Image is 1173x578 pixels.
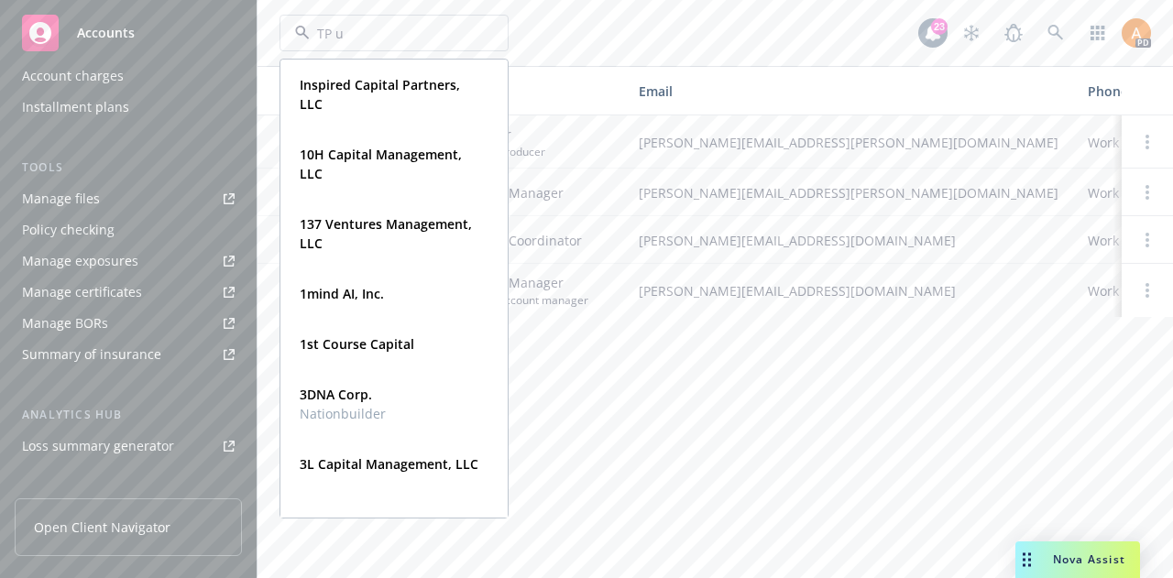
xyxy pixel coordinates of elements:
div: Loss summary generator [22,431,174,461]
span: Account Coordinator [455,231,582,250]
span: [PERSON_NAME][EMAIL_ADDRESS][PERSON_NAME][DOMAIN_NAME] [639,183,1058,202]
a: Search [1037,15,1074,51]
span: Account Manager [455,273,588,292]
div: Analytics hub [15,406,242,424]
a: Manage exposures [15,246,242,276]
div: Tools [15,158,242,177]
a: Policy checking [15,215,242,245]
div: Policy checking [22,215,115,245]
span: Accounts [77,26,135,40]
strong: 1mind AI, Inc. [300,285,384,302]
a: Summary of insurance [15,340,242,369]
strong: 1st Course Capital [300,335,414,353]
span: Account Manager [455,183,564,202]
a: Loss summary generator [15,431,242,461]
a: Manage certificates [15,278,242,307]
button: Nova Assist [1015,541,1140,578]
span: [PERSON_NAME][EMAIL_ADDRESS][DOMAIN_NAME] [639,281,1058,300]
strong: Inspired Capital Partners, LLC [300,76,460,113]
a: Stop snowing [953,15,990,51]
span: Open Client Navigator [34,518,170,537]
strong: 3L Capital Management, LLC [300,455,478,473]
div: Manage BORs [22,309,108,338]
span: Primary account manager [455,292,588,308]
img: photo [1122,18,1151,48]
div: Manage files [22,184,100,213]
span: Nationbuilder [300,404,386,423]
div: Email [639,82,1058,101]
div: 23 [931,18,948,35]
div: Installment plans [22,93,129,122]
div: Drag to move [1015,541,1038,578]
a: Manage files [15,184,242,213]
a: Switch app [1080,15,1116,51]
strong: 137 Ventures Management, LLC [300,215,472,252]
div: Manage exposures [22,246,138,276]
div: Manage certificates [22,278,142,307]
a: Installment plans [15,93,242,122]
span: [PERSON_NAME][EMAIL_ADDRESS][PERSON_NAME][DOMAIN_NAME] [639,133,1058,152]
strong: 3DNA Corp. [300,386,372,403]
a: Manage BORs [15,309,242,338]
span: Nova Assist [1053,551,1125,567]
strong: 10H Capital Management, LLC [300,146,462,182]
div: Account charges [22,61,124,91]
a: Report a Bug [995,15,1032,51]
a: Account charges [15,61,242,91]
span: [PERSON_NAME][EMAIL_ADDRESS][DOMAIN_NAME] [639,231,1058,250]
input: Filter by keyword [310,24,471,43]
div: Role [455,82,609,101]
a: Accounts [15,7,242,59]
div: Summary of insurance [22,340,161,369]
